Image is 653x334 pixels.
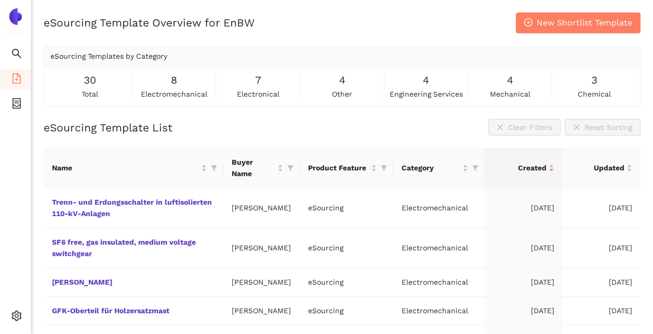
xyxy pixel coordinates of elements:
[565,119,641,136] button: closeReset Sorting
[488,119,561,136] button: closeClear Filters
[141,88,207,100] span: electromechanical
[563,148,641,188] th: this column's title is Updated,this column is sortable
[211,165,217,171] span: filter
[485,228,563,268] td: [DATE]
[493,162,547,173] span: Created
[287,165,294,171] span: filter
[285,154,296,181] span: filter
[84,72,96,88] span: 30
[223,228,300,268] td: [PERSON_NAME]
[300,228,393,268] td: eSourcing
[379,160,389,176] span: filter
[393,228,485,268] td: Electromechanical
[52,162,199,173] span: Name
[300,297,393,325] td: eSourcing
[50,52,167,60] span: eSourcing Templates by Category
[485,297,563,325] td: [DATE]
[223,297,300,325] td: [PERSON_NAME]
[232,156,275,179] span: Buyer Name
[393,297,485,325] td: Electromechanical
[82,88,98,100] span: total
[524,18,532,28] span: plus-circle
[44,120,172,135] h2: eSourcing Template List
[300,268,393,297] td: eSourcing
[470,160,481,176] span: filter
[490,88,530,100] span: mechanical
[507,72,513,88] span: 4
[223,148,300,188] th: this column's title is Buyer Name,this column is sortable
[44,15,255,30] h2: eSourcing Template Overview for EnBW
[393,148,485,188] th: this column's title is Category,this column is sortable
[537,16,632,29] span: New Shortlist Template
[171,72,177,88] span: 8
[332,88,352,100] span: other
[300,148,393,188] th: this column's title is Product Feature,this column is sortable
[11,95,22,115] span: container
[223,188,300,228] td: [PERSON_NAME]
[563,228,641,268] td: [DATE]
[516,12,641,33] button: plus-circleNew Shortlist Template
[563,268,641,297] td: [DATE]
[402,162,460,173] span: Category
[11,45,22,65] span: search
[485,268,563,297] td: [DATE]
[563,188,641,228] td: [DATE]
[308,162,369,173] span: Product Feature
[300,188,393,228] td: eSourcing
[44,148,223,188] th: this column's title is Name,this column is sortable
[255,72,261,88] span: 7
[7,8,24,25] img: Logo
[11,307,22,328] span: setting
[237,88,279,100] span: electronical
[578,88,611,100] span: chemical
[390,88,463,100] span: engineering services
[393,268,485,297] td: Electromechanical
[209,160,219,176] span: filter
[571,162,624,173] span: Updated
[591,72,597,88] span: 3
[339,72,345,88] span: 4
[393,188,485,228] td: Electromechanical
[563,297,641,325] td: [DATE]
[381,165,387,171] span: filter
[485,188,563,228] td: [DATE]
[423,72,429,88] span: 4
[223,268,300,297] td: [PERSON_NAME]
[472,165,478,171] span: filter
[11,70,22,90] span: file-add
